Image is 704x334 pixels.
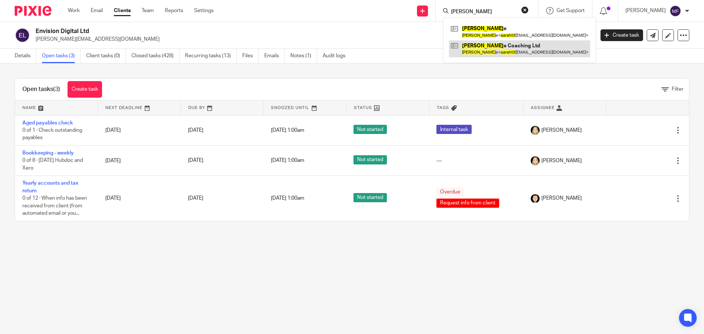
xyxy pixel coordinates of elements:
p: [PERSON_NAME] [625,7,666,14]
a: Bookkeeping - weekly [22,150,74,156]
span: Internal task [436,125,472,134]
a: Create task [68,81,102,98]
span: [DATE] 1:00am [271,158,304,163]
td: [DATE] [98,176,181,221]
span: Snoozed Until [271,106,309,110]
a: Yearly accounts and tax return [22,181,78,193]
td: [DATE] [98,145,181,175]
a: Settings [194,7,214,14]
span: Request info from client [436,199,499,208]
a: Reports [165,7,183,14]
a: Closed tasks (428) [131,49,179,63]
span: [DATE] [188,196,203,201]
span: Status [354,106,372,110]
span: 0 of 8 · [DATE] Hubdoc and Xero [22,158,83,171]
p: [PERSON_NAME][EMAIL_ADDRESS][DOMAIN_NAME] [36,36,589,43]
span: Tags [437,106,449,110]
a: Notes (1) [290,49,317,63]
a: Details [15,49,36,63]
span: [PERSON_NAME] [541,195,582,202]
span: [DATE] 1:00am [271,196,304,201]
a: Open tasks (3) [42,49,81,63]
span: [DATE] [188,158,203,163]
span: (3) [53,86,60,92]
button: Clear [521,6,529,14]
span: 0 of 12 · When info has been received from client (from automated email or you... [22,196,87,216]
a: Client tasks (0) [86,49,126,63]
span: [DATE] 1:00am [271,128,304,133]
img: Phoebe%20Black.png [531,126,540,135]
span: Not started [353,193,387,202]
div: --- [436,157,516,164]
h1: Open tasks [22,86,60,93]
a: Team [142,7,154,14]
a: Work [68,7,80,14]
a: Files [242,49,259,63]
a: Audit logs [323,49,351,63]
img: Phoebe%20Black.png [531,156,540,165]
span: [PERSON_NAME] [541,127,582,134]
img: svg%3E [15,28,30,43]
a: Create task [600,29,643,41]
img: Pixie [15,6,51,16]
span: [PERSON_NAME] [541,157,582,164]
img: DavidBlack.format_png.resize_200x.png [531,194,540,203]
span: Get Support [556,8,585,13]
a: Clients [114,7,131,14]
a: Email [91,7,103,14]
span: [DATE] [188,128,203,133]
span: Not started [353,125,387,134]
span: 0 of 1 · Check outstanding payables [22,128,82,141]
span: Overdue [436,188,464,197]
span: Not started [353,155,387,164]
span: Filter [672,87,683,92]
img: svg%3E [669,5,681,17]
a: Emails [264,49,285,63]
a: Recurring tasks (13) [185,49,237,63]
h2: Envision Digital Ltd [36,28,479,35]
a: Aged payables check [22,120,73,126]
input: Search [450,9,516,15]
td: [DATE] [98,115,181,145]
